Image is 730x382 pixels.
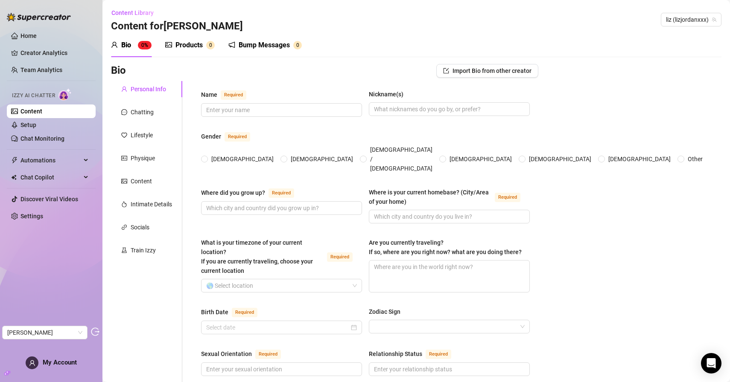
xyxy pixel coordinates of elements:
span: import [443,68,449,74]
div: Content [131,177,152,186]
label: Relationship Status [369,349,461,359]
a: Team Analytics [20,67,62,73]
span: Required [426,350,451,359]
span: Automations [20,153,81,167]
div: Personal Info [131,84,166,94]
div: Bump Messages [239,40,290,50]
span: Required [327,252,353,262]
button: Import Bio from other creator [436,64,538,78]
label: Where did you grow up? [201,188,304,198]
span: picture [165,41,172,48]
span: Izzy AI Chatter [12,92,55,100]
span: link [121,224,127,230]
div: Intimate Details [131,200,172,209]
span: fire [121,201,127,207]
span: thunderbolt [11,157,18,164]
label: Nickname(s) [369,90,409,99]
span: liz (lizjordanxxx) [666,13,716,26]
input: Sexual Orientation [206,365,355,374]
input: Where is your current homebase? (City/Area of your home) [374,212,523,221]
span: Required [232,308,257,317]
a: Discover Viral Videos [20,196,78,203]
span: user [111,41,118,48]
input: Birth Date [206,323,349,332]
div: Where is your current homebase? (City/Area of your home) [369,188,491,206]
span: Required [225,132,250,142]
input: Nickname(s) [374,104,523,114]
span: [DEMOGRAPHIC_DATA] [208,154,277,164]
button: Content Library [111,6,161,20]
label: Gender [201,131,260,142]
div: Socials [131,223,149,232]
div: Name [201,90,217,99]
input: Relationship Status [374,365,523,374]
div: Train Izzy [131,246,156,255]
span: Chat Copilot [20,171,81,184]
img: AI Chatter [58,88,72,101]
a: Settings [20,213,43,220]
span: Josh Bru [7,326,82,339]
label: Where is your current homebase? (City/Area of your home) [369,188,530,206]
span: What is your timezone of your current location? If you are currently traveling, choose your curre... [201,239,313,274]
span: Content Library [111,9,154,16]
span: [DEMOGRAPHIC_DATA] [605,154,674,164]
input: Where did you grow up? [206,203,355,213]
a: Content [20,108,42,115]
span: user [29,360,35,366]
span: team [712,17,717,22]
div: Bio [121,40,131,50]
span: My Account [43,359,77,366]
div: Birth Date [201,307,228,317]
span: Required [495,193,520,202]
span: [DEMOGRAPHIC_DATA] / [DEMOGRAPHIC_DATA] [367,145,436,173]
span: Are you currently traveling? If so, where are you right now? what are you doing there? [369,239,522,255]
span: build [4,370,10,376]
div: Chatting [131,107,154,117]
label: Sexual Orientation [201,349,290,359]
span: user [121,86,127,92]
span: Required [221,90,246,100]
a: Creator Analytics [20,46,89,60]
label: Zodiac Sign [369,307,406,316]
span: Required [255,350,281,359]
span: [DEMOGRAPHIC_DATA] [526,154,595,164]
span: experiment [121,247,127,253]
input: Name [206,105,355,115]
sup: 0 [206,41,215,49]
span: [DEMOGRAPHIC_DATA] [446,154,515,164]
h3: Bio [111,64,126,78]
div: Open Intercom Messenger [701,353,721,373]
img: Chat Copilot [11,174,17,180]
div: Nickname(s) [369,90,403,99]
div: Gender [201,132,221,141]
span: heart [121,132,127,138]
a: Home [20,32,37,39]
span: Other [684,154,706,164]
div: Sexual Orientation [201,349,252,359]
span: Required [269,188,294,198]
sup: 0% [138,41,152,49]
span: idcard [121,155,127,161]
label: Name [201,90,256,100]
span: notification [228,41,235,48]
a: Chat Monitoring [20,135,64,142]
div: Products [175,40,203,50]
div: Lifestyle [131,130,153,140]
span: logout [91,327,99,336]
div: Zodiac Sign [369,307,400,316]
a: Setup [20,122,36,128]
span: picture [121,178,127,184]
div: Physique [131,153,155,163]
span: message [121,109,127,115]
span: [DEMOGRAPHIC_DATA] [287,154,356,164]
div: Where did you grow up? [201,188,265,197]
div: Relationship Status [369,349,422,359]
sup: 0 [293,41,302,49]
img: logo-BBDzfeDw.svg [7,13,71,21]
label: Birth Date [201,307,267,317]
span: Import Bio from other creator [453,67,531,74]
h3: Content for [PERSON_NAME] [111,20,243,33]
